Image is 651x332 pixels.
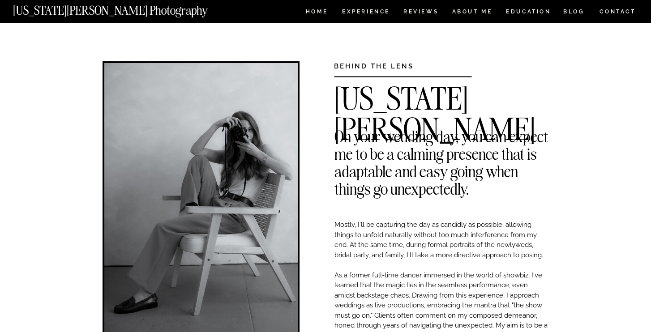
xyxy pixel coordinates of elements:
a: Experience [342,9,389,17]
a: BLOG [563,9,585,17]
a: [US_STATE][PERSON_NAME] Photography [13,4,238,12]
a: HOME [304,9,330,17]
a: CONTACT [599,7,636,17]
a: ABOUT ME [452,9,493,17]
h3: BEHIND THE LENS [334,61,444,68]
h2: On your wedding day, you can expect me to be a calming presence that is adaptable and easy going ... [334,128,548,141]
h2: [US_STATE][PERSON_NAME] [334,84,548,97]
a: REVIEWS [403,9,437,17]
a: EDUCATION [505,9,552,17]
